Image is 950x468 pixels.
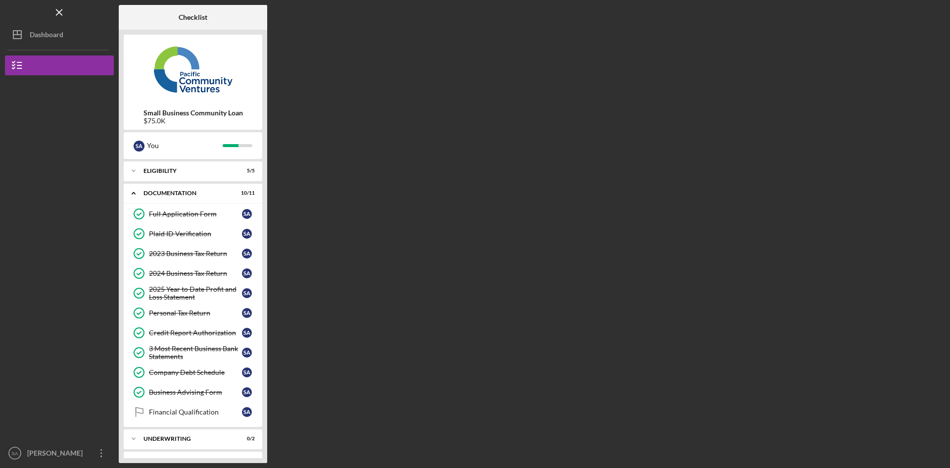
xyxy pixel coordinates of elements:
a: 2024 Business Tax ReturnSA [129,263,257,283]
button: Dashboard [5,25,114,45]
div: Financial Qualification [149,408,242,416]
div: Credit Report Authorization [149,329,242,337]
a: Plaid ID VerificationSA [129,224,257,244]
div: 2023 Business Tax Return [149,250,242,258]
text: SA [12,451,18,456]
div: S A [242,268,252,278]
div: S A [242,249,252,259]
a: 2023 Business Tax ReturnSA [129,244,257,263]
a: 2025 Year to Date Profit and Loss StatementSA [129,283,257,303]
div: 2025 Year to Date Profit and Loss Statement [149,285,242,301]
div: Business Advising Form [149,388,242,396]
a: Personal Tax ReturnSA [129,303,257,323]
div: 10 / 11 [237,190,255,196]
b: Checklist [179,13,207,21]
div: S A [242,308,252,318]
div: S A [242,209,252,219]
div: S A [242,367,252,377]
img: Product logo [124,40,262,99]
a: Credit Report AuthorizationSA [129,323,257,343]
button: SA[PERSON_NAME] [5,443,114,463]
div: 2024 Business Tax Return [149,269,242,277]
div: S A [134,141,144,152]
div: Personal Tax Return [149,309,242,317]
a: Company Debt ScheduleSA [129,363,257,382]
div: S A [242,288,252,298]
div: Full Application Form [149,210,242,218]
a: Business Advising FormSA [129,382,257,402]
div: S A [242,229,252,239]
a: 3 Most Recent Business Bank StatementsSA [129,343,257,363]
div: Eligibility [143,168,230,174]
div: [PERSON_NAME] [25,443,89,466]
div: S A [242,387,252,397]
div: Plaid ID Verification [149,230,242,238]
div: S A [242,407,252,417]
div: Underwriting [143,436,230,442]
b: Small Business Community Loan [143,109,243,117]
div: Documentation [143,190,230,196]
div: S A [242,348,252,358]
div: S A [242,328,252,338]
a: Financial QualificationSA [129,402,257,422]
div: 5 / 5 [237,168,255,174]
div: Dashboard [30,25,63,47]
div: 0 / 2 [237,436,255,442]
div: $75.0K [143,117,243,125]
a: Full Application FormSA [129,204,257,224]
div: Company Debt Schedule [149,368,242,376]
div: You [147,137,223,154]
div: 3 Most Recent Business Bank Statements [149,345,242,361]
